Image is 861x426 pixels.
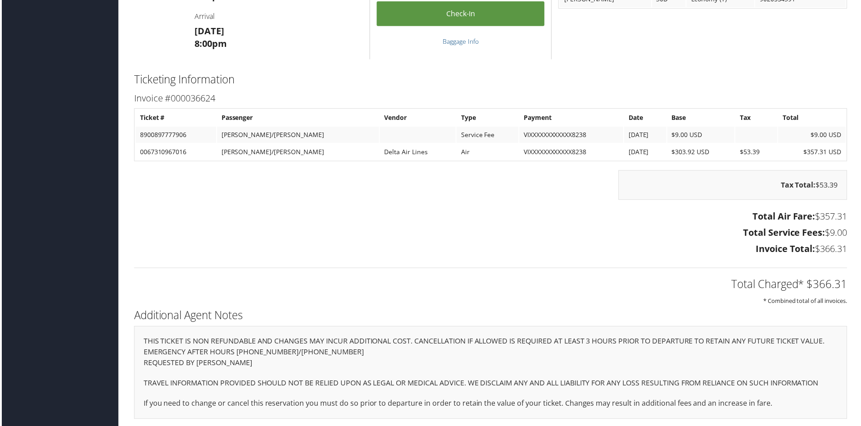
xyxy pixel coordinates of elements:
td: VIXXXXXXXXXXXX8238 [520,127,624,143]
td: Delta Air Lines [380,144,456,160]
td: Service Fee [457,127,519,143]
strong: Total Air Fare: [754,211,817,223]
h3: $357.31 [133,211,849,224]
td: [DATE] [625,144,667,160]
a: Check-in [376,1,545,26]
strong: [DATE] [194,25,223,37]
div: THIS TICKET IS NON REFUNDABLE AND CHANGES MAY INCUR ADDITIONAL COST. CANCELLATION IF ALLOWED IS R... [133,327,849,421]
div: $53.39 [619,171,849,201]
h4: Arrival [194,11,363,21]
th: Passenger [216,110,379,126]
h3: Invoice #000036624 [133,92,849,105]
td: $9.00 USD [668,127,736,143]
strong: Tax Total: [782,181,817,191]
th: Total [779,110,847,126]
strong: Total Service Fees: [744,227,827,239]
h2: Additional Agent Notes [133,309,849,324]
td: Air [457,144,519,160]
td: 0067310967016 [134,144,215,160]
td: $357.31 USD [779,144,847,160]
td: [PERSON_NAME]/[PERSON_NAME] [216,127,379,143]
small: * Combined total of all invoices. [765,298,849,306]
td: $9.00 USD [779,127,847,143]
strong: 8:00pm [194,37,226,50]
th: Vendor [380,110,456,126]
td: $303.92 USD [668,144,736,160]
p: TRAVEL INFORMATION PROVIDED SHOULD NOT BE RELIED UPON AS LEGAL OR MEDICAL ADVICE. WE DISCLAIM ANY... [142,379,839,391]
td: 8900897777906 [134,127,215,143]
td: $53.39 [737,144,779,160]
th: Tax [737,110,779,126]
h3: $366.31 [133,243,849,256]
p: If you need to change or cancel this reservation you must do so prior to departure in order to re... [142,399,839,411]
th: Date [625,110,667,126]
h2: Ticketing Information [133,72,849,87]
strong: Invoice Total: [757,243,817,256]
a: Baggage Info [443,37,479,46]
td: [DATE] [625,127,667,143]
th: Base [668,110,736,126]
th: Ticket # [134,110,215,126]
td: VIXXXXXXXXXXXX8238 [520,144,624,160]
td: [PERSON_NAME]/[PERSON_NAME] [216,144,379,160]
th: Type [457,110,519,126]
h2: Total Charged* $366.31 [133,278,849,293]
p: REQUESTED BY [PERSON_NAME] [142,358,839,370]
th: Payment [520,110,624,126]
h3: $9.00 [133,227,849,240]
